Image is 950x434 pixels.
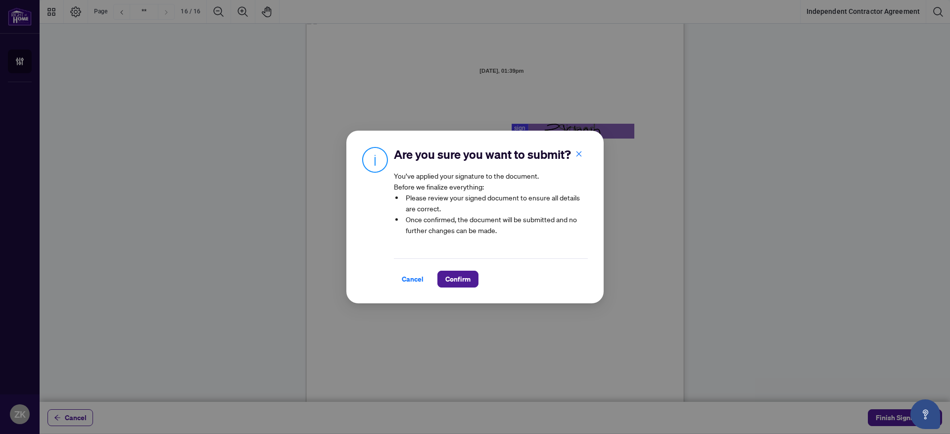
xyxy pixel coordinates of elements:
li: Please review your signed document to ensure all details are correct. [404,192,588,214]
h2: Are you sure you want to submit? [394,146,588,162]
span: close [575,150,582,157]
button: Open asap [910,399,940,429]
span: Cancel [402,271,424,287]
li: Once confirmed, the document will be submitted and no further changes can be made. [404,214,588,236]
button: Cancel [394,271,431,288]
button: Confirm [437,271,478,288]
article: You’ve applied your signature to the document. Before we finalize everything: [394,170,588,242]
span: Confirm [445,271,471,287]
img: Info Icon [362,146,388,173]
